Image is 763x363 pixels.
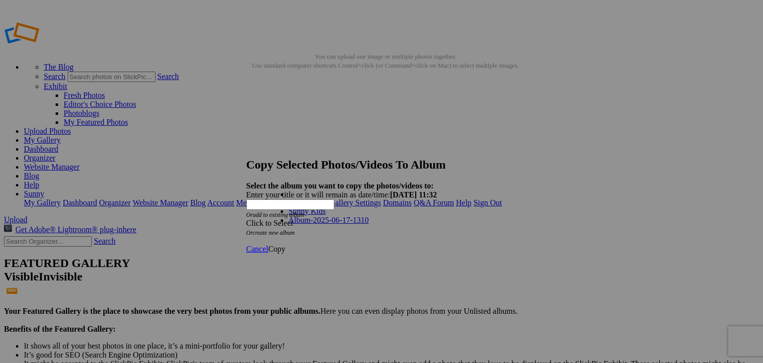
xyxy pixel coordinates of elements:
[390,190,437,199] b: [DATE] 11:32
[252,229,295,236] a: create new album
[268,245,286,253] span: Copy
[253,211,305,218] a: add to existing album
[246,229,295,236] i: Or
[246,219,293,227] span: Click to Select
[246,190,510,199] div: Enter your title or it will remain as date/time:
[246,158,510,172] h2: Copy Selected Photos/Videos To Album
[246,211,305,218] i: Or
[246,181,434,190] strong: Select the album you want to copy the photos/videos to:
[246,245,268,253] a: Cancel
